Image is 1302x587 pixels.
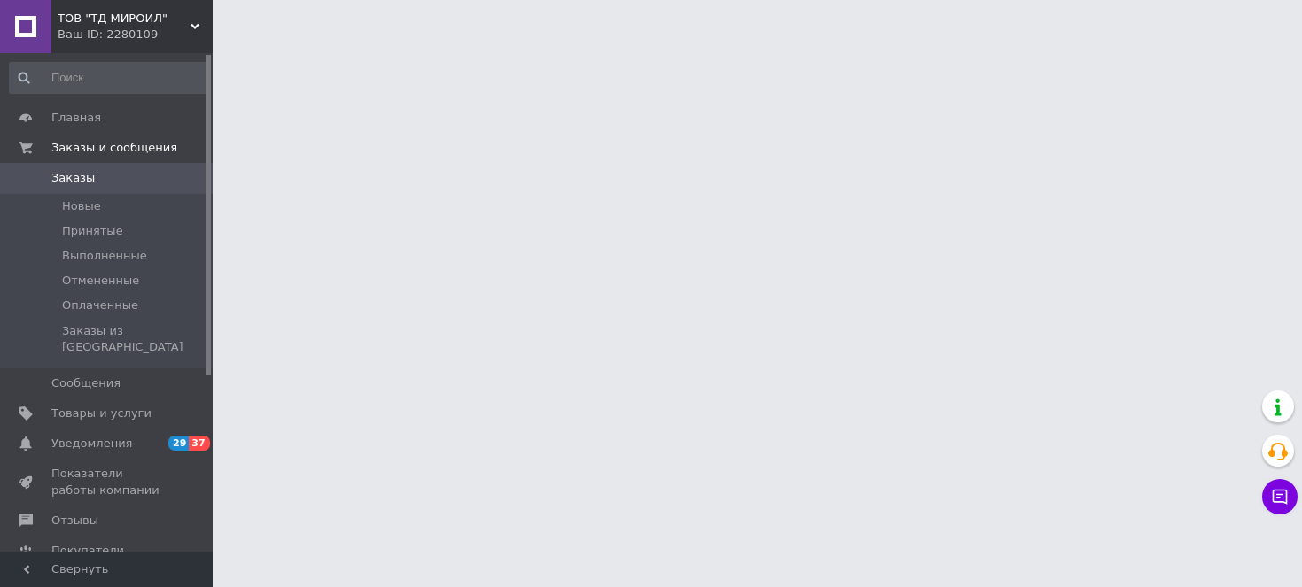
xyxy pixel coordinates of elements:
span: Новые [62,198,101,214]
span: Главная [51,110,101,126]
span: Отмененные [62,273,139,289]
input: Поиск [9,62,208,94]
span: Сообщения [51,375,121,391]
span: Покупатели [51,543,124,559]
div: Ваш ID: 2280109 [58,27,213,42]
span: Оплаченные [62,297,138,313]
span: 37 [189,436,209,451]
span: Уведомления [51,436,132,452]
button: Чат с покупателем [1262,479,1298,514]
span: Показатели работы компании [51,466,164,498]
span: Отзывы [51,513,98,529]
span: 29 [168,436,189,451]
span: Заказы из [GEOGRAPHIC_DATA] [62,323,207,355]
span: Заказы и сообщения [51,140,177,156]
span: Принятые [62,223,123,239]
span: ТОВ "ТД МИРОИЛ" [58,11,191,27]
span: Выполненные [62,248,147,264]
span: Заказы [51,170,95,186]
span: Товары и услуги [51,405,152,421]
